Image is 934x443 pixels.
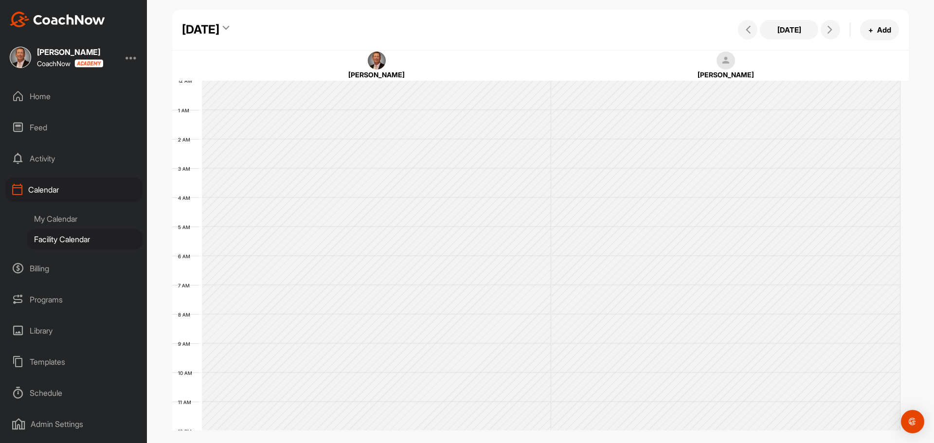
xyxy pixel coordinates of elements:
img: square_default-ef6cabf814de5a2bf16c804365e32c732080f9872bdf737d349900a9daf73cf9.png [717,52,735,70]
div: Feed [5,115,143,140]
div: Billing [5,256,143,281]
div: 1 AM [172,107,199,113]
img: CoachNow acadmey [74,59,103,68]
img: CoachNow [10,12,105,27]
div: 12 PM [172,428,201,434]
div: Schedule [5,381,143,405]
div: Library [5,319,143,343]
div: Open Intercom Messenger [901,410,924,433]
div: Programs [5,287,143,312]
div: Activity [5,146,143,171]
div: 2 AM [172,137,200,142]
div: [DATE] [182,21,219,38]
div: 3 AM [172,166,200,172]
div: [PERSON_NAME] [579,70,872,80]
div: [PERSON_NAME] [230,70,523,80]
div: 4 AM [172,195,200,201]
div: 5 AM [172,224,200,230]
button: +Add [860,19,899,40]
div: Admin Settings [5,412,143,436]
div: 6 AM [172,253,200,259]
div: My Calendar [27,209,143,229]
div: 9 AM [172,341,200,347]
div: 10 AM [172,370,202,376]
div: Home [5,84,143,108]
div: Calendar [5,177,143,202]
span: + [868,25,873,35]
div: CoachNow [37,59,103,68]
div: Facility Calendar [27,229,143,249]
div: 8 AM [172,312,200,318]
div: 7 AM [172,283,199,288]
div: [PERSON_NAME] [37,48,103,56]
button: [DATE] [760,20,818,39]
img: square_5c67e2a3c3147c27b86610585b90044c.jpg [368,52,386,70]
div: 12 AM [172,78,202,84]
div: 11 AM [172,399,201,405]
div: Templates [5,350,143,374]
img: square_5c67e2a3c3147c27b86610585b90044c.jpg [10,47,31,68]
